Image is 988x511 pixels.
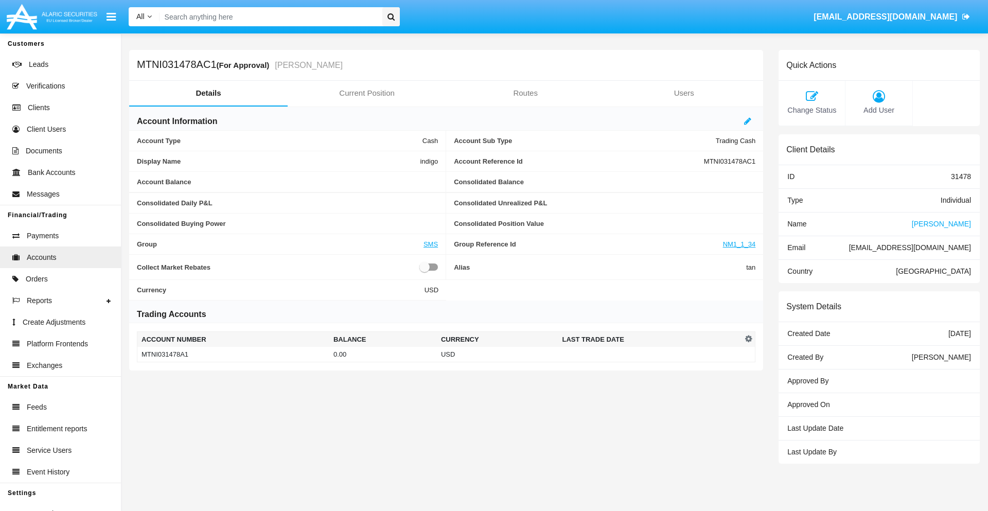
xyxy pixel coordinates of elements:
[786,145,835,154] h6: Client Details
[948,329,971,338] span: [DATE]
[160,7,379,26] input: Search
[723,240,756,248] a: NM1_1_34
[437,347,558,362] td: USD
[329,332,437,347] th: Balance
[29,59,48,70] span: Leads
[851,105,907,116] span: Add User
[787,353,823,361] span: Created By
[951,172,971,181] span: 31478
[27,402,47,413] span: Feeds
[425,286,438,294] span: USD
[424,240,438,248] a: SMS
[27,467,69,478] span: Event History
[787,196,803,204] span: Type
[137,137,422,145] span: Account Type
[787,172,795,181] span: ID
[437,332,558,347] th: Currency
[137,157,420,165] span: Display Name
[27,295,52,306] span: Reports
[27,445,72,456] span: Service Users
[422,137,438,145] span: Cash
[23,317,85,328] span: Create Adjustments
[787,267,813,275] span: Country
[454,240,723,248] span: Group Reference Id
[26,274,48,285] span: Orders
[704,157,755,165] span: MTNI031478AC1
[217,59,273,71] div: (For Approval)
[787,220,806,228] span: Name
[787,424,843,432] span: Last Update Date
[787,377,828,385] span: Approved By
[27,360,62,371] span: Exchanges
[941,196,971,204] span: Individual
[137,178,438,186] span: Account Balance
[26,146,62,156] span: Documents
[137,309,206,320] h6: Trading Accounts
[786,302,841,311] h6: System Details
[137,347,329,362] td: MTNI031478A1
[784,105,840,116] span: Change Status
[787,329,830,338] span: Created Date
[454,178,755,186] span: Consolidated Balance
[849,243,971,252] span: [EMAIL_ADDRESS][DOMAIN_NAME]
[454,137,716,145] span: Account Sub Type
[137,332,329,347] th: Account Number
[329,347,437,362] td: 0.00
[787,448,837,456] span: Last Update By
[129,81,288,105] a: Details
[272,61,343,69] small: [PERSON_NAME]
[912,353,971,361] span: [PERSON_NAME]
[27,339,88,349] span: Platform Frontends
[420,157,438,165] span: indigo
[27,231,59,241] span: Payments
[137,261,419,273] span: Collect Market Rebates
[896,267,971,275] span: [GEOGRAPHIC_DATA]
[137,220,438,227] span: Consolidated Buying Power
[787,400,830,409] span: Approved On
[27,124,66,135] span: Client Users
[446,81,605,105] a: Routes
[288,81,446,105] a: Current Position
[129,11,160,22] a: All
[137,199,438,207] span: Consolidated Daily P&L
[605,81,763,105] a: Users
[716,137,756,145] span: Trading Cash
[137,286,425,294] span: Currency
[28,167,76,178] span: Bank Accounts
[27,189,60,200] span: Messages
[454,261,746,273] span: Alias
[454,157,704,165] span: Account Reference Id
[27,252,57,263] span: Accounts
[5,2,99,32] img: Logo image
[814,12,957,21] span: [EMAIL_ADDRESS][DOMAIN_NAME]
[27,424,87,434] span: Entitlement reports
[746,261,755,273] span: tan
[912,220,971,228] span: [PERSON_NAME]
[454,220,755,227] span: Consolidated Position Value
[454,199,755,207] span: Consolidated Unrealized P&L
[809,3,975,31] a: [EMAIL_ADDRESS][DOMAIN_NAME]
[26,81,65,92] span: Verifications
[787,243,805,252] span: Email
[28,102,50,113] span: Clients
[136,12,145,21] span: All
[137,240,424,248] span: Group
[558,332,742,347] th: Last Trade Date
[137,59,343,71] h5: MTNI031478AC1
[137,116,217,127] h6: Account Information
[786,60,836,70] h6: Quick Actions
